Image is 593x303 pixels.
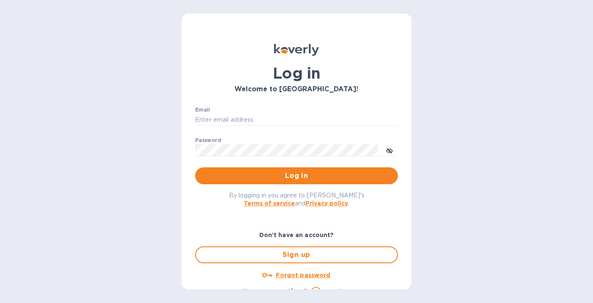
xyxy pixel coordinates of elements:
h3: Welcome to [GEOGRAPHIC_DATA]! [195,85,398,93]
h1: Log in [195,64,398,82]
a: Terms of service [244,200,295,207]
label: Email [195,107,210,112]
button: toggle password visibility [381,142,398,158]
label: Password [195,138,221,143]
button: Log in [195,167,398,184]
span: Sign up [203,250,390,260]
a: Email us [324,288,350,295]
span: Log in [202,171,391,181]
a: Privacy policy [305,200,348,207]
u: Forgot password [276,272,330,278]
input: Enter email address [195,114,398,126]
button: Sign up [195,246,398,263]
span: By logging in you agree to [PERSON_NAME]'s and . [229,192,365,207]
b: Don't have an account? [259,232,334,238]
b: Have any questions? [243,288,307,295]
img: Koverly [274,44,319,56]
